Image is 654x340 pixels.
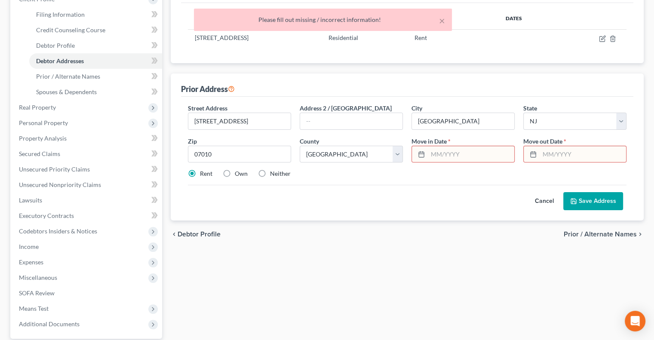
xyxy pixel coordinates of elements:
a: Prior / Alternate Names [29,69,162,84]
span: Debtor Addresses [36,57,84,64]
label: Neither [270,169,291,178]
span: Move in Date [411,138,447,145]
a: Filing Information [29,7,162,22]
button: Save Address [563,192,623,210]
a: Unsecured Priority Claims [12,162,162,177]
a: Executory Contracts [12,208,162,224]
span: Secured Claims [19,150,60,157]
a: SOFA Review [12,285,162,301]
span: Debtor Profile [178,231,221,238]
input: -- [300,113,402,129]
span: Unsecured Nonpriority Claims [19,181,101,188]
button: × [439,15,445,26]
span: Prior / Alternate Names [36,73,100,80]
td: [STREET_ADDRESS] [188,30,322,46]
td: Rent [408,30,499,46]
span: State [523,104,537,112]
span: Prior / Alternate Names [564,231,637,238]
span: Move out Date [523,138,562,145]
span: Zip [188,138,197,145]
div: Please fill out missing / incorrect information! [201,15,445,24]
span: SOFA Review [19,289,55,297]
label: Own [235,169,248,178]
a: Property Analysis [12,131,162,146]
span: Real Property [19,104,56,111]
input: MM/YYYY [428,146,514,162]
a: Unsecured Nonpriority Claims [12,177,162,193]
span: Personal Property [19,119,68,126]
a: Spouses & Dependents [29,84,162,100]
span: Expenses [19,258,43,266]
span: Codebtors Insiders & Notices [19,227,97,235]
a: Secured Claims [12,146,162,162]
input: MM/YYYY [540,146,626,162]
td: Residential [322,30,408,46]
a: Lawsuits [12,193,162,208]
span: Spouses & Dependents [36,88,97,95]
span: Unsecured Priority Claims [19,165,90,173]
label: Address 2 / [GEOGRAPHIC_DATA] [300,104,392,113]
span: City [411,104,422,112]
span: Means Test [19,305,49,312]
span: Lawsuits [19,196,42,204]
span: Debtor Profile [36,42,75,49]
a: Debtor Addresses [29,53,162,69]
a: Debtor Profile [29,38,162,53]
span: Miscellaneous [19,274,57,281]
span: Property Analysis [19,135,67,142]
input: XXXXX [188,146,291,163]
span: Additional Documents [19,320,80,328]
i: chevron_right [637,231,644,238]
label: Rent [200,169,212,178]
input: Enter city... [412,113,514,129]
button: Cancel [525,193,563,210]
span: Executory Contracts [19,212,74,219]
button: chevron_left Debtor Profile [171,231,221,238]
i: chevron_left [171,231,178,238]
button: Prior / Alternate Names chevron_right [564,231,644,238]
input: Enter street address [188,113,291,129]
div: Open Intercom Messenger [625,311,645,331]
span: Income [19,243,39,250]
span: Street Address [188,104,227,112]
span: County [300,138,319,145]
div: Prior Address [181,84,235,94]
